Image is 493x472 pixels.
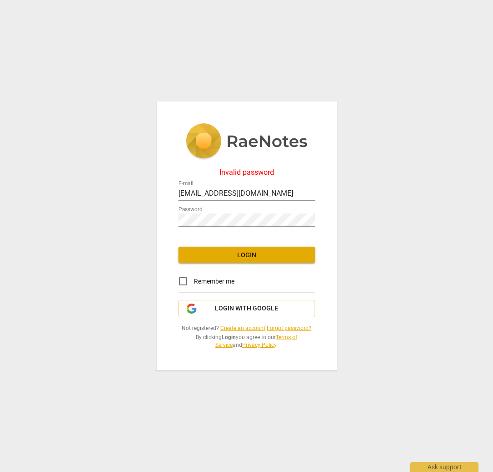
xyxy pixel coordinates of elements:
label: E-mail [178,181,193,187]
span: Not registered? | [178,325,315,332]
div: Ask support [410,462,478,472]
b: Login [222,334,236,340]
a: Privacy Policy [242,342,276,348]
div: Invalid password [178,168,315,177]
span: Remember me [194,277,234,286]
span: By clicking you agree to our and . [178,334,315,349]
button: Login with Google [178,300,315,317]
a: Forgot password? [267,325,311,331]
img: 5ac2273c67554f335776073100b6d88f.svg [186,123,308,161]
label: Password [178,207,203,213]
a: Create an account [220,325,265,331]
span: Login [186,251,308,260]
span: Login with Google [215,304,278,313]
button: Login [178,247,315,263]
a: Terms of Service [215,334,297,348]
